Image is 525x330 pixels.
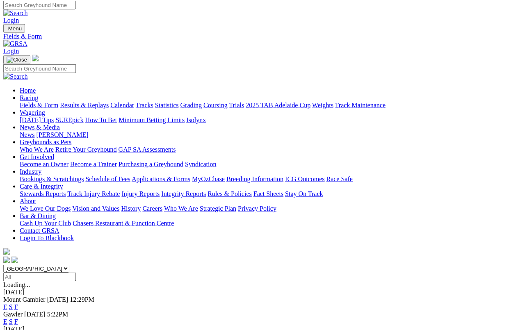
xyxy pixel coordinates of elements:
a: E [3,318,7,325]
a: Bar & Dining [20,212,56,219]
a: Wagering [20,109,45,116]
a: Strategic Plan [200,205,236,212]
a: Integrity Reports [161,190,206,197]
span: Menu [8,25,22,32]
a: Tracks [136,102,153,109]
a: S [9,303,13,310]
img: logo-grsa-white.png [32,55,39,61]
img: Search [3,9,28,17]
img: logo-grsa-white.png [3,248,10,255]
a: Minimum Betting Limits [119,116,185,123]
div: Bar & Dining [20,220,522,227]
a: Isolynx [186,116,206,123]
a: Stewards Reports [20,190,66,197]
img: twitter.svg [11,257,18,263]
a: Track Maintenance [335,102,386,109]
div: [DATE] [3,289,522,296]
a: Results & Replays [60,102,109,109]
span: [DATE] [24,311,46,318]
a: Fields & Form [3,33,522,40]
div: Industry [20,175,522,183]
a: How To Bet [85,116,117,123]
a: Industry [20,168,41,175]
a: Racing [20,94,38,101]
a: News [20,131,34,138]
a: Injury Reports [121,190,160,197]
img: Search [3,73,28,80]
a: Become a Trainer [70,161,117,168]
div: News & Media [20,131,522,139]
div: Get Involved [20,161,522,168]
a: About [20,198,36,205]
a: MyOzChase [192,175,225,182]
input: Search [3,64,76,73]
a: Chasers Restaurant & Function Centre [73,220,174,227]
a: Weights [312,102,333,109]
a: Fields & Form [20,102,58,109]
a: History [121,205,141,212]
div: Racing [20,102,522,109]
a: Who We Are [164,205,198,212]
button: Toggle navigation [3,55,30,64]
a: [PERSON_NAME] [36,131,88,138]
a: S [9,318,13,325]
span: 5:22PM [47,311,68,318]
div: Greyhounds as Pets [20,146,522,153]
img: GRSA [3,40,27,48]
a: Rules & Policies [208,190,252,197]
div: Care & Integrity [20,190,522,198]
img: Close [7,57,27,63]
span: Mount Gambier [3,296,46,303]
a: Statistics [155,102,179,109]
a: Vision and Values [72,205,119,212]
a: Careers [142,205,162,212]
span: [DATE] [47,296,68,303]
a: Cash Up Your Club [20,220,71,227]
a: Syndication [185,161,216,168]
div: About [20,205,522,212]
a: Track Injury Rebate [67,190,120,197]
a: F [14,303,18,310]
span: 12:29PM [70,296,94,303]
a: GAP SA Assessments [119,146,176,153]
a: Stay On Track [285,190,323,197]
a: Calendar [110,102,134,109]
div: Wagering [20,116,522,124]
a: Schedule of Fees [85,175,130,182]
a: Trials [229,102,244,109]
a: News & Media [20,124,60,131]
a: Fact Sheets [253,190,283,197]
span: Loading... [3,281,30,288]
a: Race Safe [326,175,352,182]
a: Who We Are [20,146,54,153]
a: Contact GRSA [20,227,59,234]
a: Grading [180,102,202,109]
a: Purchasing a Greyhound [119,161,183,168]
input: Select date [3,273,76,281]
input: Search [3,1,76,9]
a: Privacy Policy [238,205,276,212]
a: Greyhounds as Pets [20,139,71,146]
a: 2025 TAB Adelaide Cup [246,102,310,109]
a: We Love Our Dogs [20,205,71,212]
a: Login [3,17,19,24]
span: Gawler [3,311,23,318]
a: Coursing [203,102,228,109]
a: Bookings & Scratchings [20,175,84,182]
a: Care & Integrity [20,183,63,190]
a: Get Involved [20,153,54,160]
img: facebook.svg [3,257,10,263]
a: Applications & Forms [132,175,190,182]
button: Toggle navigation [3,24,25,33]
a: ICG Outcomes [285,175,324,182]
a: Login [3,48,19,55]
a: Become an Owner [20,161,68,168]
a: [DATE] Tips [20,116,54,123]
a: E [3,303,7,310]
a: SUREpick [55,116,83,123]
a: F [14,318,18,325]
a: Login To Blackbook [20,234,74,241]
a: Breeding Information [226,175,283,182]
a: Retire Your Greyhound [55,146,117,153]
